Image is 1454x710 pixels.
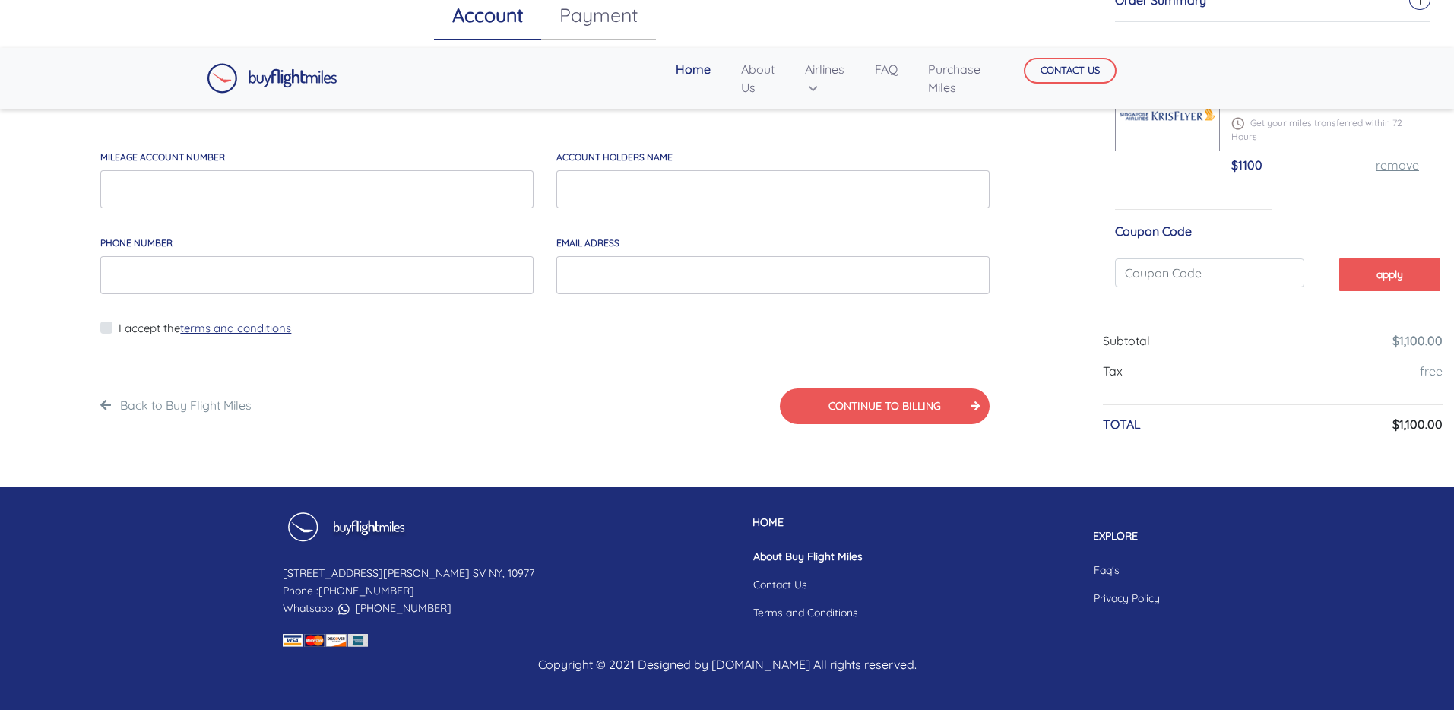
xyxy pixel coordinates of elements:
img: Buy Flight Miles Logo [207,63,337,94]
img: whatsapp icon [338,604,350,615]
img: Singapore-KrisFlyer.png [1116,90,1219,137]
button: CONTACT US [1024,58,1117,84]
a: About Us [735,54,781,103]
a: Faq's [1082,556,1172,585]
label: account holders NAME [556,151,673,164]
span: Subtotal [1103,333,1150,348]
p: [STREET_ADDRESS][PERSON_NAME] SV NY, 10977 Phone : Whatsapp : [283,565,534,617]
input: Coupon Code [1115,258,1304,287]
label: MILEAGE account number [100,151,225,164]
span: Tax [1103,363,1123,379]
img: schedule.png [1231,117,1244,130]
a: remove [1376,157,1419,173]
a: [PHONE_NUMBER] [356,601,451,615]
a: free [1420,363,1443,379]
span: $1100 [1231,157,1262,173]
button: CONTINUE TO BILLING [780,388,990,424]
img: Buy Flight Miles Footer Logo [283,512,408,553]
a: Back to Buy Flight Miles [120,398,252,413]
label: email adress [556,236,619,250]
a: About Buy Flight Miles [741,543,875,571]
button: apply [1339,258,1440,290]
a: Purchase Miles [922,54,987,103]
p: EXPLORE [1082,528,1172,544]
p: Get your miles transferred within 72 Hours [1231,116,1419,144]
label: Phone Number [100,236,173,250]
a: Buy Flight Miles Logo [207,59,337,97]
h6: $1,100.00 [1392,417,1443,432]
a: Home [670,54,717,84]
span: Singapore KrisFlyer 2.2 [1115,46,1244,62]
a: Contact Us [741,571,875,599]
a: Privacy Policy [1082,585,1172,613]
a: [PHONE_NUMBER] [318,584,414,597]
a: Terms and Conditions [741,599,875,627]
a: $1,100.00 [1392,333,1443,348]
p: HOME [741,515,875,531]
label: I accept the [119,320,291,338]
a: FAQ [869,54,904,84]
h6: TOTAL [1103,417,1141,432]
a: terms and conditions [180,321,291,335]
a: Airlines [799,54,851,103]
img: credit card icon [283,634,368,647]
span: Coupon Code [1115,223,1192,239]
